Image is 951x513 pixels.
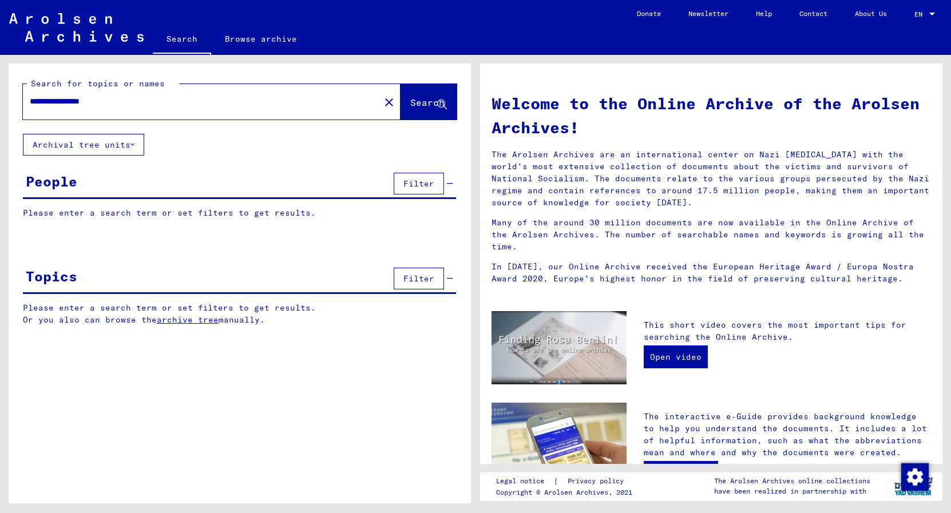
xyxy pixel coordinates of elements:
[892,472,935,500] img: yv_logo.png
[644,411,931,459] p: The interactive e-Guide provides background knowledge to help you understand the documents. It in...
[644,319,931,343] p: This short video covers the most important tips for searching the Online Archive.
[492,311,627,384] img: video.jpg
[496,475,637,487] div: |
[492,149,931,209] p: The Arolsen Archives are an international center on Nazi [MEDICAL_DATA] with the world’s most ext...
[26,266,77,287] div: Topics
[901,463,929,491] img: Change consent
[378,90,401,113] button: Clear
[9,13,144,42] img: Arolsen_neg.svg
[410,97,445,108] span: Search
[23,207,456,219] p: Please enter a search term or set filters to get results.
[496,487,637,498] p: Copyright © Arolsen Archives, 2021
[403,273,434,284] span: Filter
[492,261,931,285] p: In [DATE], our Online Archive received the European Heritage Award / Europa Nostra Award 2020, Eu...
[394,173,444,194] button: Filter
[492,92,931,140] h1: Welcome to the Online Archive of the Arolsen Archives!
[31,78,165,89] mat-label: Search for topics or names
[914,10,927,18] span: EN
[558,475,637,487] a: Privacy policy
[382,96,396,109] mat-icon: close
[26,171,77,192] div: People
[492,403,627,493] img: eguide.jpg
[153,25,211,55] a: Search
[403,178,434,189] span: Filter
[23,302,457,326] p: Please enter a search term or set filters to get results. Or you also can browse the manually.
[644,461,718,484] a: Open e-Guide
[496,475,553,487] a: Legal notice
[901,463,928,490] div: Change consent
[714,486,870,496] p: have been realized in partnership with
[157,315,219,325] a: archive tree
[492,217,931,253] p: Many of the around 30 million documents are now available in the Online Archive of the Arolsen Ar...
[23,134,144,156] button: Archival tree units
[714,476,870,486] p: The Arolsen Archives online collections
[211,25,311,53] a: Browse archive
[394,268,444,289] button: Filter
[401,84,457,120] button: Search
[644,345,708,368] a: Open video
